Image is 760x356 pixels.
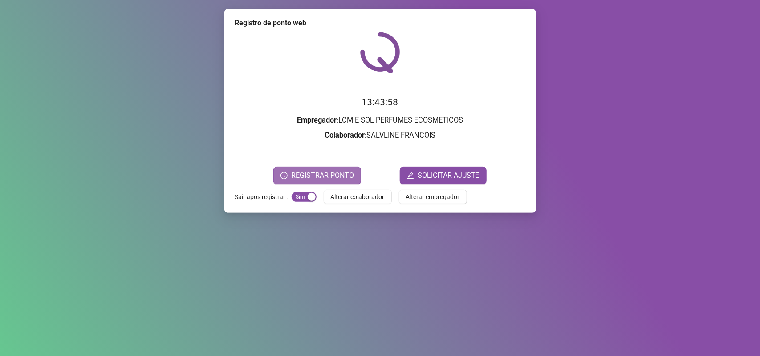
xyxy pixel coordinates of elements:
[399,190,467,204] button: Alterar empregador
[407,172,414,179] span: edit
[324,190,392,204] button: Alterar colaborador
[235,190,292,204] label: Sair após registrar
[362,97,398,108] time: 13:43:58
[235,130,525,141] h3: : SALVLINE FRANCOIS
[418,170,480,181] span: SOLICITAR AJUSTE
[297,116,337,124] strong: Empregador
[406,192,460,202] span: Alterar empregador
[400,167,487,184] button: editSOLICITAR AJUSTE
[291,170,354,181] span: REGISTRAR PONTO
[360,32,400,73] img: QRPoint
[235,18,525,28] div: Registro de ponto web
[331,192,385,202] span: Alterar colaborador
[273,167,361,184] button: REGISTRAR PONTO
[280,172,288,179] span: clock-circle
[235,115,525,126] h3: : LCM E SOL PERFUMES ECOSMÉTICOS
[325,131,365,140] strong: Colaborador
